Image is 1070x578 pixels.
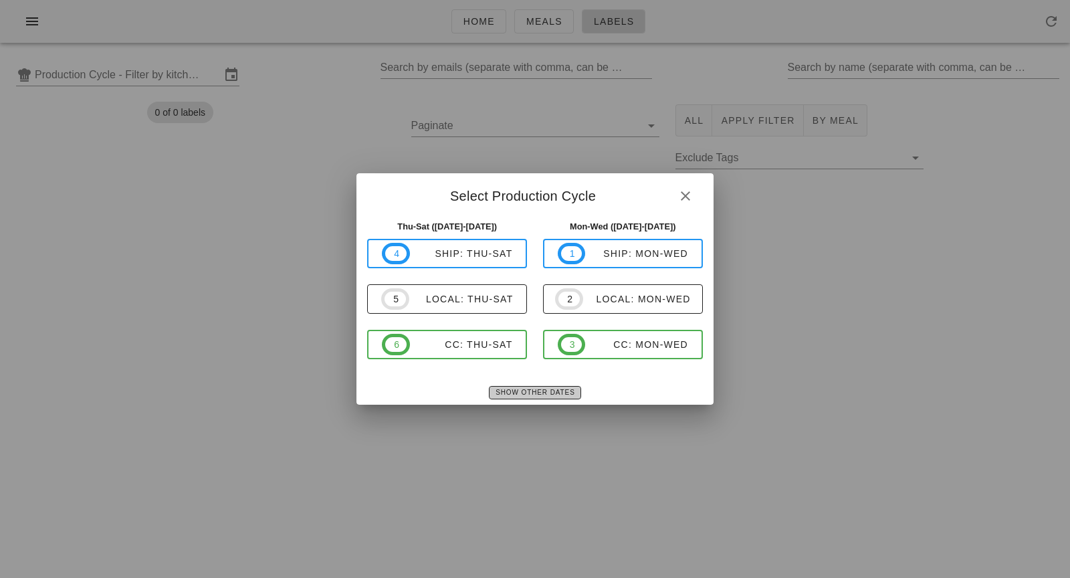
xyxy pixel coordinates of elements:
div: local: Thu-Sat [409,294,514,304]
span: 1 [569,246,574,261]
button: 6CC: Thu-Sat [367,330,527,359]
div: ship: Mon-Wed [585,248,688,259]
span: 5 [393,292,398,306]
span: 6 [393,337,399,352]
span: 2 [566,292,572,306]
div: CC: Mon-Wed [585,339,688,350]
span: Show Other Dates [495,389,574,396]
button: 3CC: Mon-Wed [543,330,703,359]
button: 2local: Mon-Wed [543,284,703,314]
button: 4ship: Thu-Sat [367,239,527,268]
button: 1ship: Mon-Wed [543,239,703,268]
div: Select Production Cycle [356,173,713,215]
span: 4 [393,246,399,261]
button: 5local: Thu-Sat [367,284,527,314]
span: 3 [569,337,574,352]
button: Show Other Dates [489,386,580,399]
strong: Thu-Sat ([DATE]-[DATE]) [397,221,497,231]
div: ship: Thu-Sat [410,248,513,259]
div: local: Mon-Wed [583,294,691,304]
div: CC: Thu-Sat [410,339,513,350]
strong: Mon-Wed ([DATE]-[DATE]) [570,221,676,231]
